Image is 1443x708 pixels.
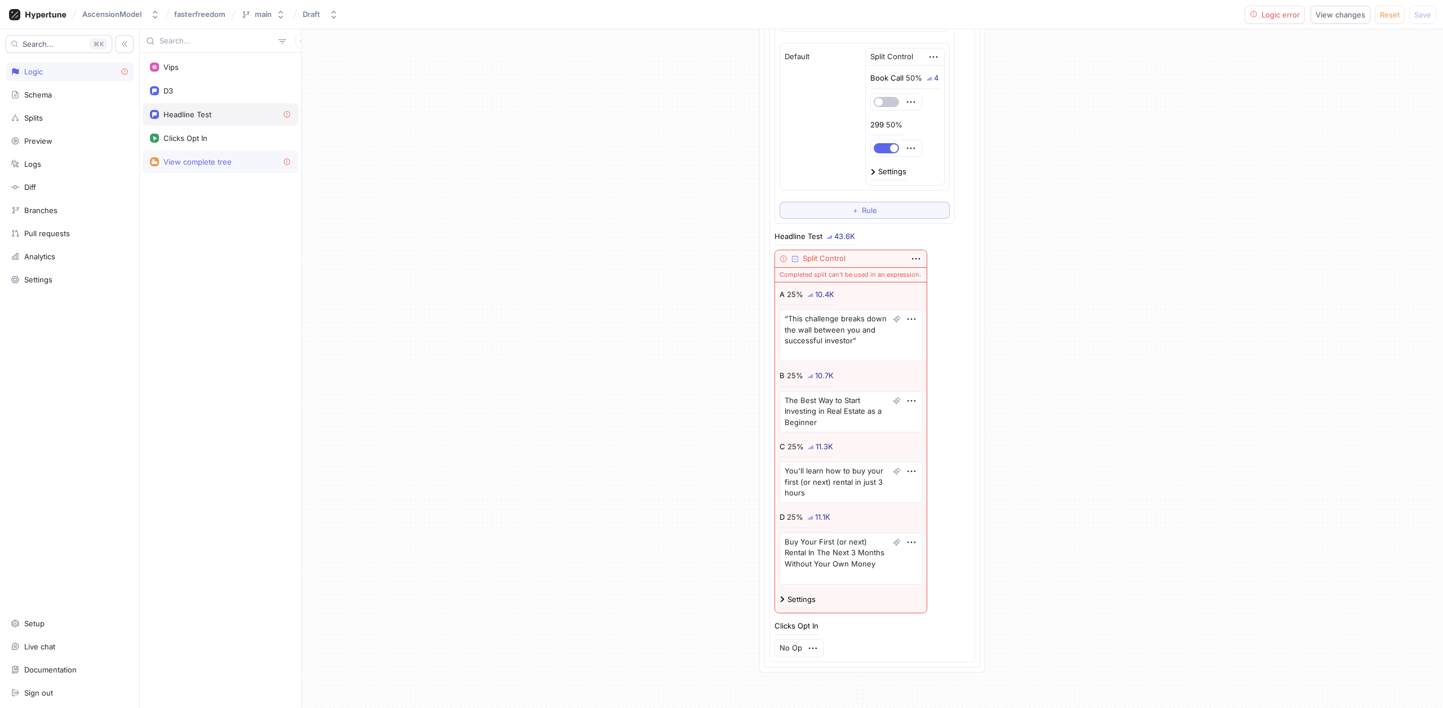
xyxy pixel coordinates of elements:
[1245,6,1305,24] button: Logic error
[780,533,922,585] textarea: Buy Your First (or next) Rental In The Next 3 Months Without Your Own Money
[24,229,70,238] div: Pull requests
[834,233,855,240] div: 43.6K
[24,113,43,122] div: Splits
[163,157,232,166] div: View complete tree
[24,206,57,215] div: Branches
[24,275,52,284] div: Settings
[780,289,785,300] p: A
[870,51,913,63] div: Split Control
[787,596,816,603] div: Settings
[774,622,818,630] div: Clicks Opt In
[82,10,141,19] div: AscensionModel
[24,160,41,169] div: Logs
[815,514,830,521] div: 11.1K
[862,207,877,214] span: Rule
[78,5,164,24] button: AscensionModel
[780,309,922,361] textarea: “This challenge breaks down the wall between you and successful investor”
[780,462,922,503] textarea: You'll learn how to buy your first (or next) rental in just 3 hours
[6,660,134,679] a: Documentation
[298,5,343,24] button: Draft
[785,51,809,63] p: Default
[934,74,939,82] div: 4
[1261,11,1300,18] span: Logic error
[1316,11,1365,18] span: View changes
[780,202,950,219] button: ＋Rule
[774,233,822,240] div: Headline Test
[803,253,846,264] div: Split Control
[24,619,45,628] div: Setup
[816,443,833,450] div: 11.3K
[886,121,902,129] div: 50%
[163,86,173,95] div: D3
[787,514,803,521] div: 25%
[780,643,802,654] div: No Op
[815,291,834,298] div: 10.4K
[815,372,834,379] div: 10.7K
[23,41,54,47] span: Search...
[1414,11,1431,18] span: Save
[1380,11,1400,18] span: Reset
[163,63,179,72] div: Vips
[780,370,785,382] p: B
[870,120,884,131] p: 299
[24,642,55,651] div: Live chat
[787,443,804,450] div: 25%
[780,512,785,523] p: D
[163,110,211,119] div: Headline Test
[870,73,904,84] p: Book Call
[1311,6,1370,24] button: View changes
[780,391,922,432] textarea: The Best Way to Start Investing in Real Estate as a Beginner
[780,441,785,453] p: C
[787,372,803,379] div: 25%
[24,252,55,261] div: Analytics
[852,207,859,214] span: ＋
[255,10,272,19] div: main
[24,67,43,76] div: Logic
[160,36,274,47] input: Search...
[24,136,52,145] div: Preview
[24,665,77,674] div: Documentation
[24,688,53,697] div: Sign out
[237,5,290,24] button: main
[163,134,207,143] div: Clicks Opt In
[6,35,112,53] button: Search...K
[1375,6,1405,24] button: Reset
[787,291,803,298] div: 25%
[24,90,52,99] div: Schema
[24,183,36,192] div: Diff
[174,10,225,18] span: fasterfreedom
[775,268,927,282] div: Completed split can't be used in an expression.
[906,74,922,82] div: 50%
[878,168,906,175] div: Settings
[90,38,107,50] div: K
[1409,6,1436,24] button: Save
[303,10,320,19] div: Draft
